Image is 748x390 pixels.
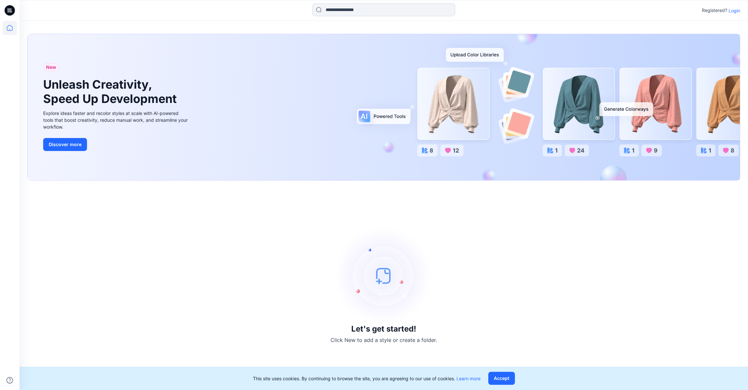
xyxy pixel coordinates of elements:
p: This site uses cookies. By continuing to browse the site, you are agreeing to our use of cookies. [253,375,480,382]
img: empty-state-image.svg [335,227,432,324]
p: Login [729,7,740,14]
button: Discover more [43,138,87,151]
h1: Unleash Creativity, Speed Up Development [43,78,180,106]
h3: Let's get started! [351,324,416,333]
button: Accept [488,372,515,385]
p: Click New to add a style or create a folder. [330,336,437,344]
div: Explore ideas faster and recolor styles at scale with AI-powered tools that boost creativity, red... [43,110,189,130]
a: Discover more [43,138,189,151]
a: Learn more [456,376,480,381]
p: Registered? [702,6,727,14]
span: New [46,63,56,71]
